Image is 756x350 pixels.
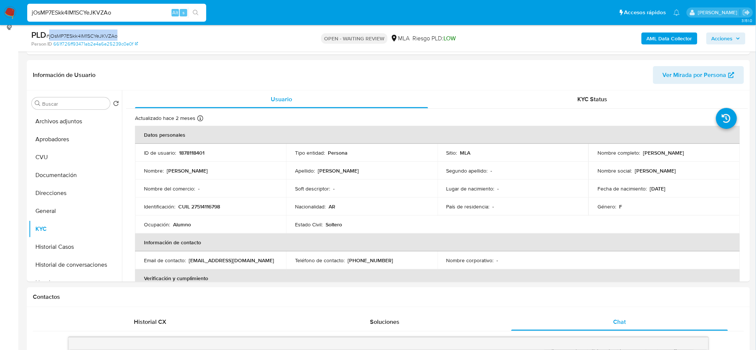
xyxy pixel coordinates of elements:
p: - [497,257,498,264]
p: Email de contacto : [144,257,186,264]
p: OPEN - WAITING REVIEW [321,33,388,44]
p: [PERSON_NAME] [643,149,684,156]
p: Teléfono de contacto : [295,257,345,264]
button: CVU [29,148,122,166]
button: Volver al orden por defecto [113,100,119,109]
span: Acciones [712,32,733,44]
p: Nombre del comercio : [144,185,195,192]
p: Actualizado hace 2 meses [135,115,195,122]
p: [PERSON_NAME] [318,167,359,174]
h1: Contactos [33,293,744,301]
p: Lugar de nacimiento : [446,185,495,192]
p: [DATE] [650,185,665,192]
p: [EMAIL_ADDRESS][DOMAIN_NAME] [189,257,274,264]
span: Historial CX [134,318,166,326]
p: F [619,203,622,210]
p: Apellido : [295,167,315,174]
a: Notificaciones [674,9,680,16]
button: Lista Interna [29,274,122,292]
p: País de residencia : [446,203,490,210]
p: [PERSON_NAME] [167,167,208,174]
span: Riesgo PLD: [412,34,456,43]
p: Alumno [173,221,191,228]
span: Chat [613,318,626,326]
button: Buscar [35,100,41,106]
span: Usuario [271,95,292,103]
button: Historial Casos [29,238,122,256]
input: Buscar [42,100,107,107]
p: Tipo entidad : [295,149,325,156]
th: Verificación y cumplimiento [135,269,740,287]
p: Sitio : [446,149,457,156]
a: Salir [743,9,750,16]
p: Fecha de nacimiento : [597,185,647,192]
span: Accesos rápidos [624,9,666,16]
button: KYC [29,220,122,238]
span: # jOsMP7ESkk4lM1SCYeJKVZAo [46,32,117,40]
p: Nacionalidad : [295,203,326,210]
p: Ocupación : [144,221,170,228]
span: Alt [172,9,178,16]
div: MLA [390,34,410,43]
p: Soft descriptor : [295,185,330,192]
button: Historial de conversaciones [29,256,122,274]
th: Datos personales [135,126,740,144]
button: Acciones [706,32,746,44]
p: - [498,185,499,192]
b: AML Data Collector [647,32,692,44]
p: [PHONE_NUMBER] [348,257,393,264]
b: PLD [31,29,46,41]
p: - [493,203,494,210]
p: CUIL 27514116798 [178,203,220,210]
p: Soltero [326,221,342,228]
span: 3.151.0 [741,18,752,24]
p: MLA [460,149,471,156]
p: ID de usuario : [144,149,176,156]
p: Nombre corporativo : [446,257,494,264]
button: Documentación [29,166,122,184]
p: 1878118401 [179,149,204,156]
button: Aprobadores [29,130,122,148]
h1: Información de Usuario [33,71,95,79]
p: - [333,185,335,192]
p: Género : [597,203,616,210]
p: Nombre : [144,167,164,174]
button: AML Data Collector [641,32,697,44]
button: Ver Mirada por Persona [653,66,744,84]
p: AR [329,203,335,210]
p: - [491,167,492,174]
p: abril.medzovich@mercadolibre.com [698,9,740,16]
span: Ver Mirada por Persona [663,66,727,84]
button: General [29,202,122,220]
p: Estado Civil : [295,221,323,228]
th: Información de contacto [135,233,740,251]
input: Buscar usuario o caso... [27,8,206,18]
span: KYC Status [578,95,608,103]
a: 661f726ff93471ab2e4a6e25239c0e0f [53,41,138,47]
p: Nombre social : [597,167,632,174]
p: Persona [328,149,348,156]
span: LOW [443,34,456,43]
p: Nombre completo : [597,149,640,156]
button: search-icon [188,7,203,18]
p: [PERSON_NAME] [635,167,676,174]
button: Direcciones [29,184,122,202]
p: Segundo apellido : [446,167,488,174]
p: - [198,185,200,192]
span: Soluciones [370,318,399,326]
button: Archivos adjuntos [29,112,122,130]
span: s [182,9,185,16]
b: Person ID [31,41,52,47]
p: Identificación : [144,203,175,210]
